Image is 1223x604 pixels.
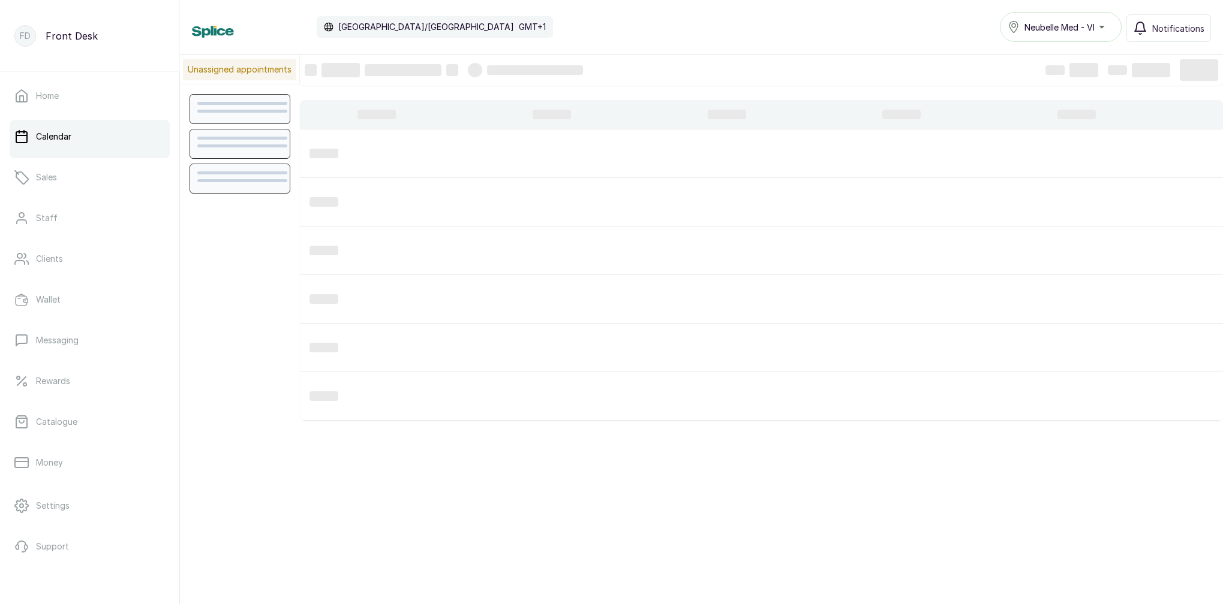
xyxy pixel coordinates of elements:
p: Support [36,540,69,552]
button: Neubelle Med - VI [1000,12,1122,42]
p: Settings [36,500,70,512]
a: Sales [10,161,170,194]
a: Wallet [10,283,170,316]
p: Sales [36,171,57,183]
p: [GEOGRAPHIC_DATA]/[GEOGRAPHIC_DATA] [338,21,514,33]
a: Messaging [10,324,170,357]
p: Messaging [36,334,79,346]
p: Front Desk [46,29,98,43]
a: Calendar [10,120,170,153]
button: Notifications [1126,14,1211,42]
a: Clients [10,242,170,276]
a: Rewards [10,364,170,398]
p: Clients [36,253,63,265]
span: Notifications [1152,22,1204,35]
p: Unassigned appointments [183,59,296,80]
p: GMT+1 [519,21,546,33]
a: Settings [10,489,170,523]
a: Catalogue [10,405,170,439]
a: Staff [10,201,170,235]
p: Money [36,457,63,469]
p: Wallet [36,294,61,306]
p: Catalogue [36,416,77,428]
a: Support [10,530,170,563]
p: Rewards [36,375,70,387]
p: Staff [36,212,58,224]
a: Home [10,79,170,113]
p: FD [20,30,31,42]
p: Home [36,90,59,102]
span: Neubelle Med - VI [1024,21,1095,34]
p: Calendar [36,131,71,143]
a: Money [10,446,170,479]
